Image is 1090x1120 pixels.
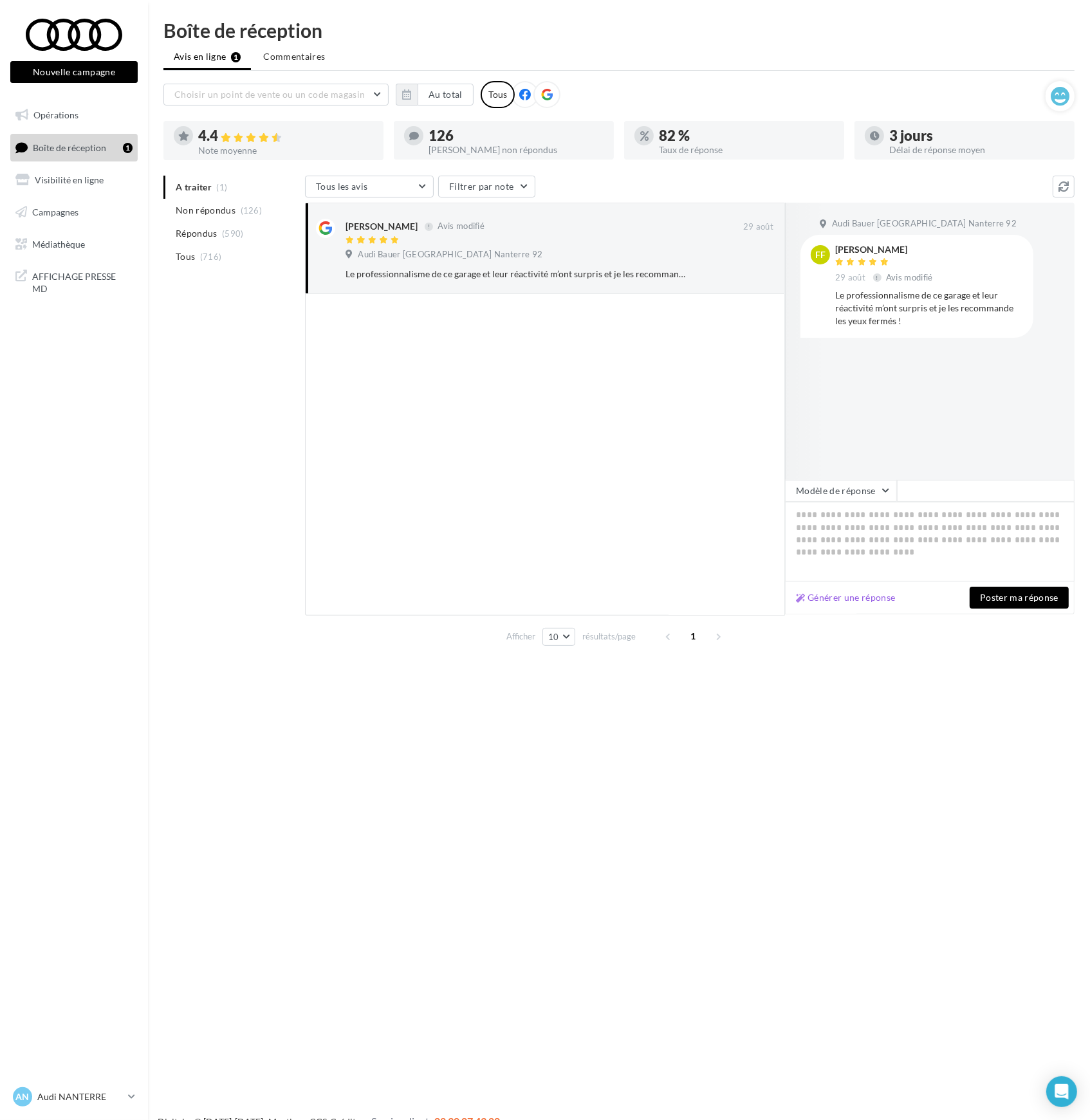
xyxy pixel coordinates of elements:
[32,268,133,295] span: AFFICHAGE PRESSE MD
[33,142,106,152] span: Boîte de réception
[659,129,834,143] div: 82 %
[8,134,140,161] a: Boîte de réception1
[222,228,244,239] span: (590)
[835,245,936,254] div: [PERSON_NAME]
[1046,1076,1077,1107] div: Open Intercom Messenger
[33,109,79,120] span: Opérations
[8,199,140,226] a: Campagnes
[835,289,1023,327] div: Le professionnalisme de ce garage et leur réactivité m’ont surpris et je les recommande les yeux ...
[305,176,434,197] button: Tous les avis
[438,176,535,197] button: Filtrer par note
[10,1085,138,1109] a: AN Audi NANTERRE
[123,143,133,153] div: 1
[263,50,325,63] span: Commentaires
[8,102,140,129] a: Opérations
[37,1090,123,1103] p: Audi NANTERRE
[163,21,1075,40] div: Boîte de réception
[429,129,604,143] div: 126
[358,249,542,261] span: Audi Bauer [GEOGRAPHIC_DATA] Nanterre 92
[316,181,368,192] span: Tous les avis
[35,174,104,185] span: Visibilité en ligne
[785,480,897,502] button: Modèle de réponse
[418,84,474,106] button: Au total
[835,272,865,284] span: 29 août
[429,145,604,154] div: [PERSON_NAME] non répondus
[542,628,575,646] button: 10
[176,204,236,217] span: Non répondus
[506,630,535,643] span: Afficher
[886,272,933,282] span: Avis modifié
[346,220,418,233] div: [PERSON_NAME]
[889,129,1064,143] div: 3 jours
[8,167,140,194] a: Visibilité en ligne
[815,248,826,261] span: ff
[32,207,79,217] span: Campagnes
[346,268,690,280] div: Le professionnalisme de ce garage et leur réactivité m’ont surpris et je les recommande les yeux ...
[198,129,373,143] div: 4.4
[198,146,373,155] div: Note moyenne
[582,630,636,643] span: résultats/page
[396,84,474,106] button: Au total
[200,252,222,262] span: (716)
[743,221,773,233] span: 29 août
[241,205,263,216] span: (126)
[32,238,85,249] span: Médiathèque
[438,221,485,232] span: Avis modifié
[8,231,140,258] a: Médiathèque
[659,145,834,154] div: Taux de réponse
[16,1090,30,1103] span: AN
[548,632,559,642] span: 10
[970,587,1069,609] button: Poster ma réponse
[176,250,195,263] span: Tous
[174,89,365,100] span: Choisir un point de vente ou un code magasin
[889,145,1064,154] div: Délai de réponse moyen
[832,218,1017,230] span: Audi Bauer [GEOGRAPHIC_DATA] Nanterre 92
[8,262,140,300] a: AFFICHAGE PRESSE MD
[683,626,704,647] span: 1
[481,81,515,108] div: Tous
[176,227,217,240] span: Répondus
[163,84,389,106] button: Choisir un point de vente ou un code magasin
[791,590,901,605] button: Générer une réponse
[10,61,138,83] button: Nouvelle campagne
